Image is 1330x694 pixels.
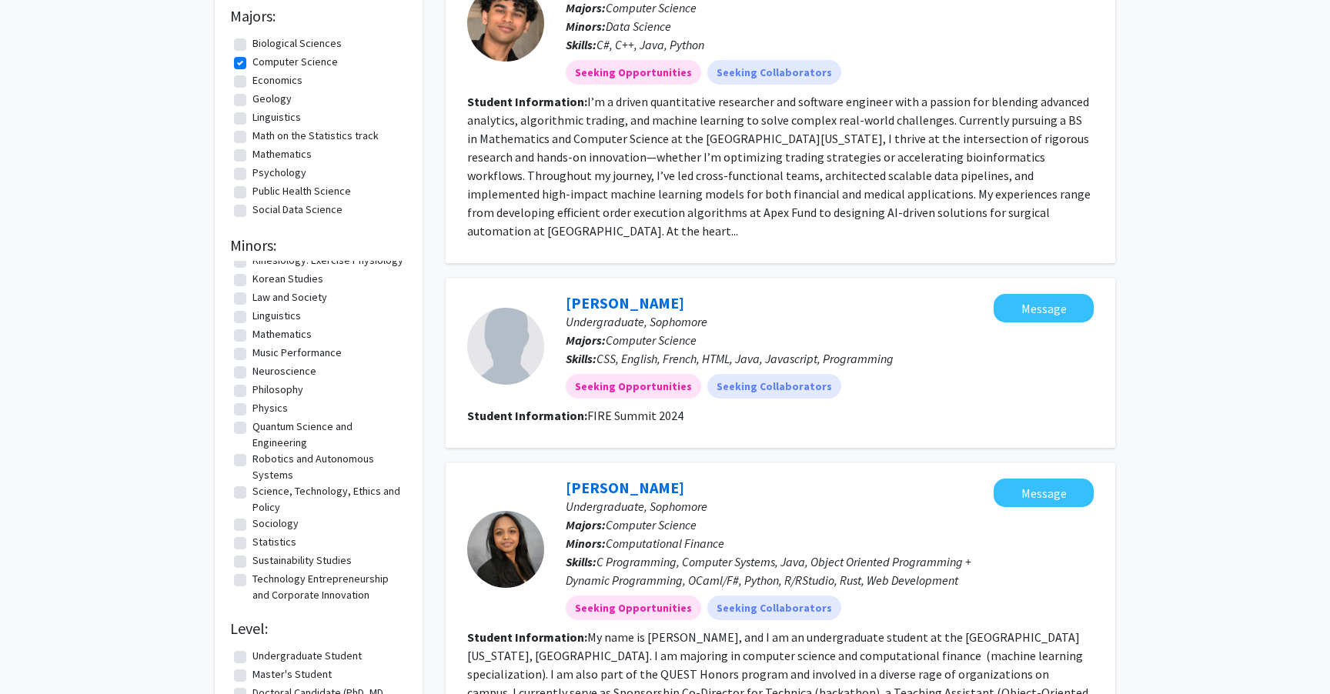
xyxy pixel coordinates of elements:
[252,552,352,569] label: Sustainability Studies
[566,314,707,329] span: Undergraduate, Sophomore
[467,408,587,423] b: Student Information:
[252,146,312,162] label: Mathematics
[252,165,306,181] label: Psychology
[566,293,684,312] a: [PERSON_NAME]
[12,625,65,682] iframe: Chat
[566,499,707,514] span: Undergraduate, Sophomore
[252,202,343,218] label: Social Data Science
[252,666,332,682] label: Master's Student
[252,326,312,342] label: Mathematics
[566,374,701,399] mat-chip: Seeking Opportunities
[467,94,1091,239] fg-read-more: I’m a driven quantitative researcher and software engineer with a passion for blending advanced a...
[566,554,971,588] span: C Programming, Computer Systems, Java, Object Oriented Programming + Dynamic Programming, OCaml/F...
[606,18,671,34] span: Data Science
[230,7,407,25] h2: Majors:
[596,351,894,366] span: CSS, English, French, HTML, Java, Javascript, Programming
[252,252,403,269] label: Kinesiology: Exercise Physiology
[252,289,327,305] label: Law and Society
[252,515,299,532] label: Sociology
[467,629,587,645] b: Student Information:
[252,91,292,107] label: Geology
[252,451,403,483] label: Robotics and Autonomous Systems
[994,294,1094,322] button: Message Daniella Ghonda
[566,478,684,497] a: [PERSON_NAME]
[252,648,362,664] label: Undergraduate Student
[252,128,379,144] label: Math on the Statistics track
[252,54,338,70] label: Computer Science
[566,596,701,620] mat-chip: Seeking Opportunities
[252,345,342,361] label: Music Performance
[252,483,403,515] label: Science, Technology, Ethics and Policy
[566,332,606,348] b: Majors:
[707,374,841,399] mat-chip: Seeking Collaborators
[230,619,407,638] h2: Level:
[707,60,841,85] mat-chip: Seeking Collaborators
[252,183,351,199] label: Public Health Science
[252,363,316,379] label: Neuroscience
[252,419,403,451] label: Quantum Science and Engineering
[467,94,587,109] b: Student Information:
[252,308,301,324] label: Linguistics
[994,479,1094,507] button: Message Meenakshi Rama Subramanian
[596,37,704,52] span: C#, C++, Java, Python
[606,536,724,551] span: Computational Finance
[252,571,403,603] label: Technology Entrepreneurship and Corporate Innovation
[606,517,697,532] span: Computer Science
[230,236,407,255] h2: Minors:
[566,37,596,52] b: Skills:
[252,109,301,125] label: Linguistics
[566,60,701,85] mat-chip: Seeking Opportunities
[566,517,606,532] b: Majors:
[707,596,841,620] mat-chip: Seeking Collaborators
[606,332,697,348] span: Computer Science
[566,351,596,366] b: Skills:
[252,72,302,88] label: Economics
[587,408,683,423] fg-read-more: FIRE Summit 2024
[252,382,303,398] label: Philosophy
[252,271,323,287] label: Korean Studies
[566,554,596,569] b: Skills:
[566,18,606,34] b: Minors:
[252,534,296,550] label: Statistics
[252,400,288,416] label: Physics
[566,536,606,551] b: Minors:
[252,35,342,52] label: Biological Sciences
